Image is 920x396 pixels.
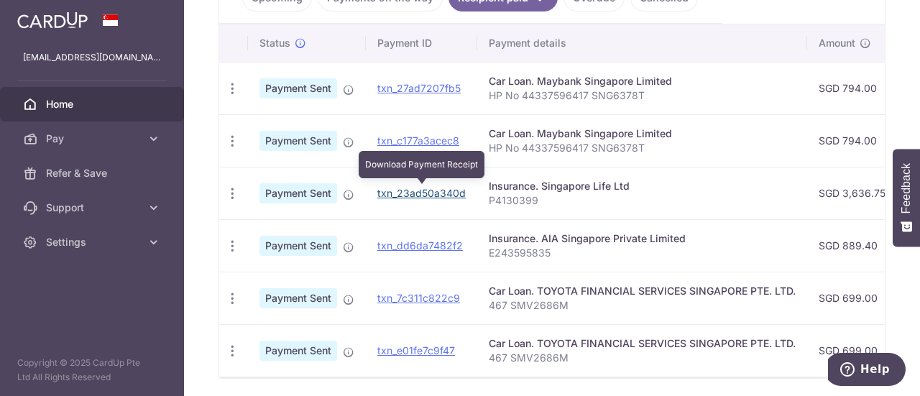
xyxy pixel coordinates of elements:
[489,74,796,88] div: Car Loan. Maybank Singapore Limited
[807,114,897,167] td: SGD 794.00
[489,88,796,103] p: HP No 44337596417 SNG6378T
[46,132,141,146] span: Pay
[46,166,141,180] span: Refer & Save
[377,292,460,304] a: txn_7c311c822c9
[807,219,897,272] td: SGD 889.40
[807,167,897,219] td: SGD 3,636.75
[819,36,855,50] span: Amount
[377,187,466,199] a: txn_23ad50a340d
[259,36,290,50] span: Status
[489,246,796,260] p: E243595835
[807,62,897,114] td: SGD 794.00
[893,149,920,247] button: Feedback - Show survey
[46,201,141,215] span: Support
[900,163,913,213] span: Feedback
[17,11,88,29] img: CardUp
[377,239,463,252] a: txn_dd6da7482f2
[807,324,897,377] td: SGD 699.00
[489,193,796,208] p: P4130399
[377,134,459,147] a: txn_c177a3acec8
[489,179,796,193] div: Insurance. Singapore Life Ltd
[259,131,337,151] span: Payment Sent
[259,183,337,203] span: Payment Sent
[489,284,796,298] div: Car Loan. TOYOTA FINANCIAL SERVICES SINGAPORE PTE. LTD.
[259,78,337,98] span: Payment Sent
[377,344,455,356] a: txn_e01fe7c9f47
[46,97,141,111] span: Home
[259,236,337,256] span: Payment Sent
[807,272,897,324] td: SGD 699.00
[828,353,906,389] iframe: Opens a widget where you can find more information
[489,336,796,351] div: Car Loan. TOYOTA FINANCIAL SERVICES SINGAPORE PTE. LTD.
[46,235,141,249] span: Settings
[23,50,161,65] p: [EMAIL_ADDRESS][DOMAIN_NAME]
[477,24,807,62] th: Payment details
[366,24,477,62] th: Payment ID
[489,298,796,313] p: 467 SMV2686M
[489,231,796,246] div: Insurance. AIA Singapore Private Limited
[489,351,796,365] p: 467 SMV2686M
[489,126,796,141] div: Car Loan. Maybank Singapore Limited
[489,141,796,155] p: HP No 44337596417 SNG6378T
[259,341,337,361] span: Payment Sent
[259,288,337,308] span: Payment Sent
[359,151,484,178] div: Download Payment Receipt
[377,82,461,94] a: txn_27ad7207fb5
